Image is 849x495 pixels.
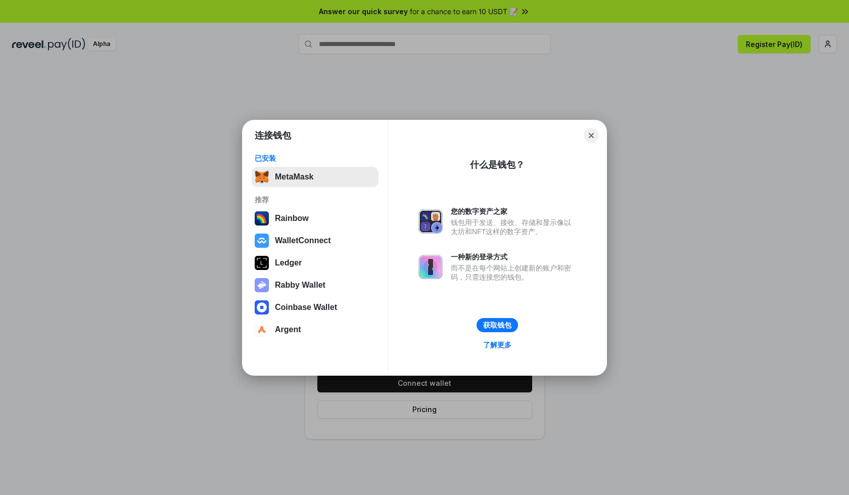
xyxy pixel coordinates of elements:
[255,170,269,184] img: svg+xml,%3Csvg%20fill%3D%22none%22%20height%3D%2233%22%20viewBox%3D%220%200%2035%2033%22%20width%...
[483,321,511,330] div: 获取钱包
[275,281,325,290] div: Rabby Wallet
[255,195,375,204] div: 推荐
[275,303,337,312] div: Coinbase Wallet
[451,218,576,236] div: 钱包用于发送、接收、存储和显示像以太坊和NFT这样的数字资产。
[451,252,576,261] div: 一种新的登录方式
[255,256,269,270] img: svg+xml,%3Csvg%20xmlns%3D%22http%3A%2F%2Fwww.w3.org%2F2000%2Fsvg%22%20width%3D%2228%22%20height%3...
[470,159,525,171] div: 什么是钱包？
[477,338,517,351] a: 了解更多
[451,207,576,216] div: 您的数字资产之家
[451,263,576,282] div: 而不是在每个网站上创建新的账户和密码，只需连接您的钱包。
[252,320,379,340] button: Argent
[483,340,511,349] div: 了解更多
[418,255,443,279] img: svg+xml,%3Csvg%20xmlns%3D%22http%3A%2F%2Fwww.w3.org%2F2000%2Fsvg%22%20fill%3D%22none%22%20viewBox...
[255,234,269,248] img: svg+xml,%3Csvg%20width%3D%2228%22%20height%3D%2228%22%20viewBox%3D%220%200%2028%2028%22%20fill%3D...
[255,154,375,163] div: 已安装
[252,231,379,251] button: WalletConnect
[252,208,379,229] button: Rainbow
[252,167,379,187] button: MetaMask
[252,275,379,295] button: Rabby Wallet
[255,278,269,292] img: svg+xml,%3Csvg%20xmlns%3D%22http%3A%2F%2Fwww.w3.org%2F2000%2Fsvg%22%20fill%3D%22none%22%20viewBox...
[477,318,518,332] button: 获取钱包
[275,214,309,223] div: Rainbow
[255,323,269,337] img: svg+xml,%3Csvg%20width%3D%2228%22%20height%3D%2228%22%20viewBox%3D%220%200%2028%2028%22%20fill%3D...
[275,172,313,182] div: MetaMask
[252,253,379,273] button: Ledger
[275,258,302,267] div: Ledger
[255,129,291,142] h1: 连接钱包
[418,209,443,234] img: svg+xml,%3Csvg%20xmlns%3D%22http%3A%2F%2Fwww.w3.org%2F2000%2Fsvg%22%20fill%3D%22none%22%20viewBox...
[255,300,269,314] img: svg+xml,%3Csvg%20width%3D%2228%22%20height%3D%2228%22%20viewBox%3D%220%200%2028%2028%22%20fill%3D...
[275,325,301,334] div: Argent
[255,211,269,226] img: svg+xml,%3Csvg%20width%3D%22120%22%20height%3D%22120%22%20viewBox%3D%220%200%20120%20120%22%20fil...
[252,297,379,318] button: Coinbase Wallet
[275,236,331,245] div: WalletConnect
[584,128,598,143] button: Close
